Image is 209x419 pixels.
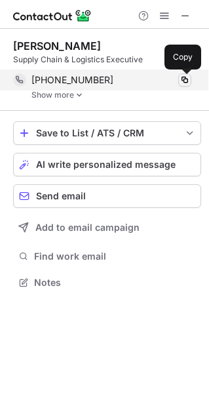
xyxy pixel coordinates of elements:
[13,216,201,239] button: Add to email campaign
[31,74,113,86] span: [PHONE_NUMBER]
[13,247,201,266] button: Find work email
[34,250,196,262] span: Find work email
[36,191,86,201] span: Send email
[34,277,196,289] span: Notes
[36,128,178,138] div: Save to List / ATS / CRM
[13,8,92,24] img: ContactOut v5.3.10
[35,222,140,233] span: Add to email campaign
[31,90,201,100] a: Show more
[36,159,176,170] span: AI write personalized message
[13,121,201,145] button: save-profile-one-click
[75,90,83,100] img: -
[13,54,201,66] div: Supply Chain & Logistics Executive
[13,273,201,292] button: Notes
[13,39,101,52] div: [PERSON_NAME]
[13,184,201,208] button: Send email
[13,153,201,176] button: AI write personalized message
